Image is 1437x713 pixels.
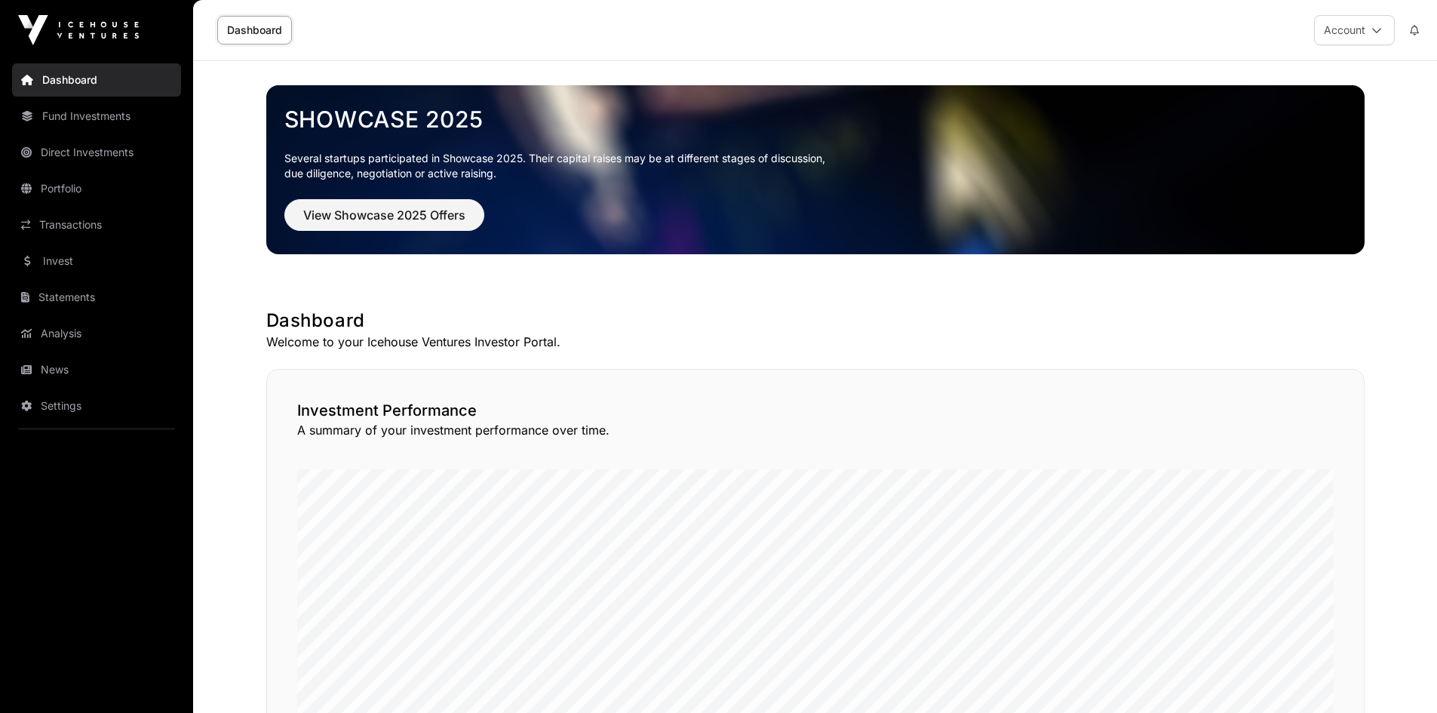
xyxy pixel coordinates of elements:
a: Analysis [12,317,181,350]
span: View Showcase 2025 Offers [303,206,465,224]
a: Settings [12,389,181,423]
a: Dashboard [217,16,292,45]
button: Account [1314,15,1395,45]
p: A summary of your investment performance over time. [297,421,1334,439]
p: Welcome to your Icehouse Ventures Investor Portal. [266,333,1365,351]
a: News [12,353,181,386]
img: Showcase 2025 [266,85,1365,254]
h2: Investment Performance [297,400,1334,421]
h1: Dashboard [266,309,1365,333]
a: Statements [12,281,181,314]
a: View Showcase 2025 Offers [284,214,484,229]
a: Transactions [12,208,181,241]
a: Fund Investments [12,100,181,133]
a: Portfolio [12,172,181,205]
a: Showcase 2025 [284,106,1346,133]
img: Icehouse Ventures Logo [18,15,139,45]
button: View Showcase 2025 Offers [284,199,484,231]
a: Invest [12,244,181,278]
a: Direct Investments [12,136,181,169]
p: Several startups participated in Showcase 2025. Their capital raises may be at different stages o... [284,151,1346,181]
a: Dashboard [12,63,181,97]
